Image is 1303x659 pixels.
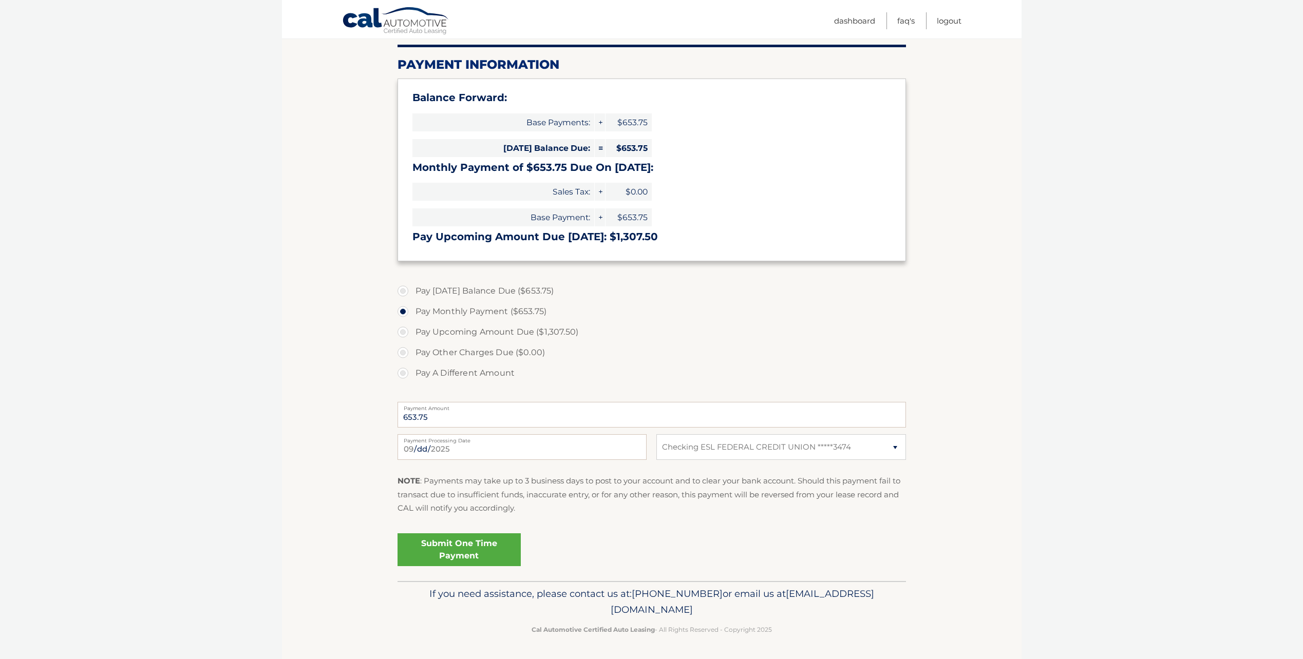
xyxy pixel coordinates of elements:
[398,434,647,442] label: Payment Processing Date
[404,624,899,635] p: - All Rights Reserved - Copyright 2025
[398,533,521,566] a: Submit One Time Payment
[342,7,450,36] a: Cal Automotive
[398,322,906,342] label: Pay Upcoming Amount Due ($1,307.50)
[595,208,605,226] span: +
[532,626,655,633] strong: Cal Automotive Certified Auto Leasing
[398,474,906,515] p: : Payments may take up to 3 business days to post to your account and to clear your bank account....
[398,281,906,301] label: Pay [DATE] Balance Due ($653.75)
[937,12,961,29] a: Logout
[412,208,594,226] span: Base Payment:
[606,183,652,201] span: $0.00
[595,183,605,201] span: +
[398,476,420,486] strong: NOTE
[398,342,906,363] label: Pay Other Charges Due ($0.00)
[412,230,891,243] h3: Pay Upcoming Amount Due [DATE]: $1,307.50
[398,402,906,410] label: Payment Amount
[606,139,652,157] span: $653.75
[412,183,594,201] span: Sales Tax:
[412,91,891,104] h3: Balance Forward:
[398,301,906,322] label: Pay Monthly Payment ($653.75)
[606,113,652,131] span: $653.75
[412,161,891,174] h3: Monthly Payment of $653.75 Due On [DATE]:
[404,586,899,618] p: If you need assistance, please contact us at: or email us at
[398,363,906,383] label: Pay A Different Amount
[632,588,723,599] span: [PHONE_NUMBER]
[398,57,906,72] h2: Payment Information
[595,139,605,157] span: =
[412,139,594,157] span: [DATE] Balance Due:
[897,12,915,29] a: FAQ's
[398,402,906,428] input: Payment Amount
[398,434,647,460] input: Payment Date
[595,113,605,131] span: +
[412,113,594,131] span: Base Payments:
[606,208,652,226] span: $653.75
[834,12,875,29] a: Dashboard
